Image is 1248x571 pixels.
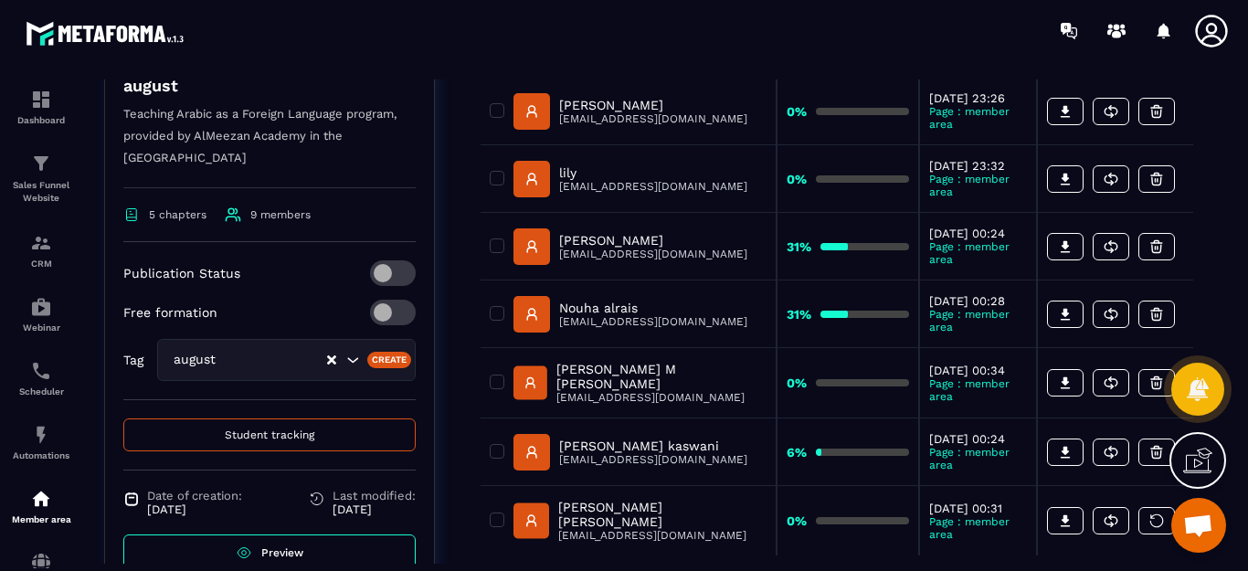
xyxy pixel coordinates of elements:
[261,546,303,559] span: Preview
[929,105,1027,131] p: Page : member area
[30,232,52,254] img: formation
[30,488,52,510] img: automations
[556,391,767,404] p: [EMAIL_ADDRESS][DOMAIN_NAME]
[929,294,1027,308] p: [DATE] 00:28
[225,428,314,441] span: Student tracking
[5,218,78,282] a: formationformationCRM
[929,377,1027,403] p: Page : member area
[5,386,78,397] p: Scheduler
[787,307,811,322] strong: 31%
[929,308,1027,333] p: Page : member area
[929,364,1027,377] p: [DATE] 00:34
[559,165,747,180] p: lily
[929,515,1027,541] p: Page : member area
[559,439,747,453] p: [PERSON_NAME] kaswani
[513,434,747,471] a: [PERSON_NAME] kaswani[EMAIL_ADDRESS][DOMAIN_NAME]
[26,16,190,50] img: logo
[787,239,811,254] strong: 31%
[5,75,78,139] a: formationformationDashboard
[157,339,416,381] div: Search for option
[513,93,747,130] a: [PERSON_NAME][EMAIL_ADDRESS][DOMAIN_NAME]
[559,453,747,466] p: [EMAIL_ADDRESS][DOMAIN_NAME]
[929,173,1027,198] p: Page : member area
[5,514,78,524] p: Member area
[787,445,807,460] strong: 6%
[367,352,412,368] div: Create
[558,529,767,542] p: [EMAIL_ADDRESS][DOMAIN_NAME]
[5,282,78,346] a: automationsautomationsWebinar
[123,103,416,188] p: Teaching Arabic as a Foreign Language program, provided by AlMeezan Academy in the [GEOGRAPHIC_DATA]
[929,227,1027,240] p: [DATE] 00:24
[559,180,747,193] p: [EMAIL_ADDRESS][DOMAIN_NAME]
[30,296,52,318] img: automations
[929,240,1027,266] p: Page : member area
[250,208,311,221] span: 9 members
[559,315,747,328] p: [EMAIL_ADDRESS][DOMAIN_NAME]
[513,296,747,333] a: Nouha alrais[EMAIL_ADDRESS][DOMAIN_NAME]
[123,353,143,367] p: Tag
[559,112,747,125] p: [EMAIL_ADDRESS][DOMAIN_NAME]
[123,418,416,451] button: Student tracking
[5,474,78,538] a: automationsautomationsMember area
[5,323,78,333] p: Webinar
[169,350,233,370] span: august
[149,208,206,221] span: 5 chapters
[787,375,807,390] strong: 0%
[559,233,747,248] p: [PERSON_NAME]
[5,346,78,410] a: schedulerschedulerScheduler
[123,534,416,571] a: Preview
[30,360,52,382] img: scheduler
[787,513,807,528] strong: 0%
[5,115,78,125] p: Dashboard
[787,104,807,119] strong: 0%
[147,489,242,502] span: Date of creation:
[513,228,747,265] a: [PERSON_NAME][EMAIL_ADDRESS][DOMAIN_NAME]
[327,354,336,367] button: Clear Selected
[513,500,767,542] a: [PERSON_NAME] [PERSON_NAME][EMAIL_ADDRESS][DOMAIN_NAME]
[513,161,747,197] a: lily[EMAIL_ADDRESS][DOMAIN_NAME]
[556,362,767,391] p: [PERSON_NAME] M [PERSON_NAME]
[123,266,240,280] p: Publication Status
[5,139,78,218] a: formationformationSales Funnel Website
[5,259,78,269] p: CRM
[333,502,416,516] p: [DATE]
[929,159,1027,173] p: [DATE] 23:32
[559,98,747,112] p: [PERSON_NAME]
[559,248,747,260] p: [EMAIL_ADDRESS][DOMAIN_NAME]
[929,432,1027,446] p: [DATE] 00:24
[1171,498,1226,553] div: Ouvrir le chat
[30,424,52,446] img: automations
[5,179,78,205] p: Sales Funnel Website
[123,305,217,320] p: Free formation
[558,500,767,529] p: [PERSON_NAME] [PERSON_NAME]
[147,502,242,516] p: [DATE]
[233,350,325,370] input: Search for option
[30,153,52,174] img: formation
[5,410,78,474] a: automationsautomationsAutomations
[513,362,767,404] a: [PERSON_NAME] M [PERSON_NAME][EMAIL_ADDRESS][DOMAIN_NAME]
[559,301,747,315] p: Nouha alrais
[929,91,1027,105] p: [DATE] 23:26
[787,172,807,186] strong: 0%
[30,89,52,111] img: formation
[929,502,1027,515] p: [DATE] 00:31
[5,450,78,460] p: Automations
[333,489,416,502] span: Last modified:
[929,446,1027,471] p: Page : member area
